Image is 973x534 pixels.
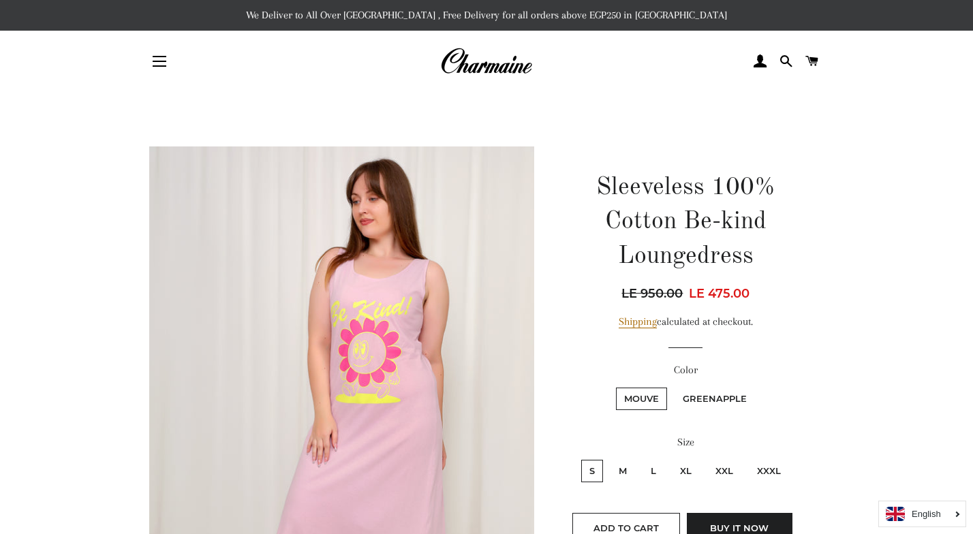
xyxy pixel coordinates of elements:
[675,388,755,410] label: GreenApple
[749,460,789,482] label: XXXL
[672,460,700,482] label: XL
[565,313,807,330] div: calculated at checkout.
[912,509,941,518] i: English
[593,522,659,533] span: Add to Cart
[565,171,807,274] h1: Sleeveless 100% Cotton Be-kind Loungedress
[621,284,686,303] span: LE 950.00
[581,460,603,482] label: S
[565,434,807,451] label: Size
[565,362,807,379] label: Color
[611,460,635,482] label: M
[440,46,532,76] img: Charmaine Egypt
[886,507,959,521] a: English
[643,460,664,482] label: L
[619,315,657,328] a: Shipping
[689,286,750,301] span: LE 475.00
[616,388,667,410] label: Mouve
[707,460,741,482] label: XXL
